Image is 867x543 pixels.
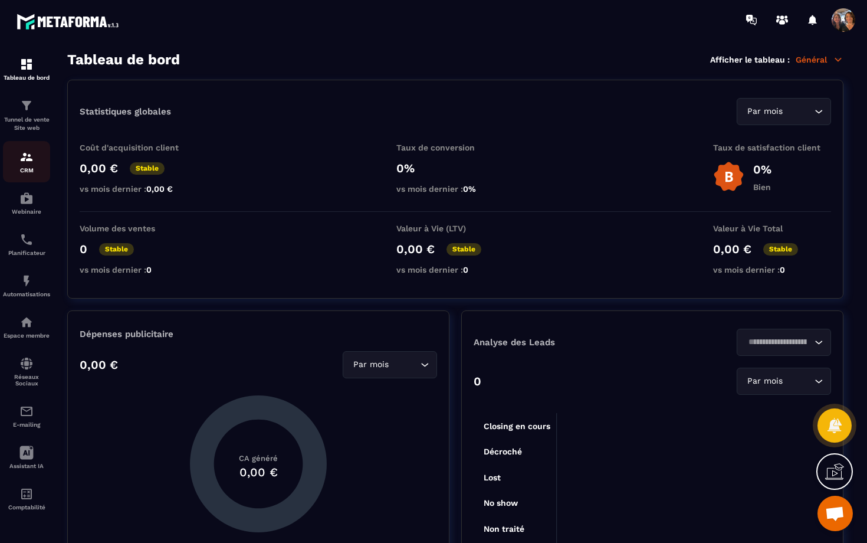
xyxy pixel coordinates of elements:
[80,143,198,152] p: Coût d'acquisition client
[463,265,468,274] span: 0
[753,182,771,192] p: Bien
[463,184,476,194] span: 0%
[80,184,198,194] p: vs mois dernier :
[713,161,744,192] img: b-badge-o.b3b20ee6.svg
[713,224,831,233] p: Valeur à Vie Total
[3,182,50,224] a: automationsautomationsWebinaire
[484,421,550,431] tspan: Closing en cours
[3,224,50,265] a: schedulerschedulerPlanificateur
[80,265,198,274] p: vs mois dernier :
[446,243,481,256] p: Stable
[796,54,843,65] p: Général
[3,74,50,81] p: Tableau de bord
[785,105,812,118] input: Search for option
[737,329,831,356] div: Search for option
[484,473,501,482] tspan: Lost
[19,99,34,113] img: formation
[3,90,50,141] a: formationformationTunnel de vente Site web
[19,150,34,164] img: formation
[713,265,831,274] p: vs mois dernier :
[99,243,134,256] p: Stable
[753,162,771,176] p: 0%
[3,141,50,182] a: formationformationCRM
[3,504,50,511] p: Comptabilité
[396,224,514,233] p: Valeur à Vie (LTV)
[474,337,652,348] p: Analyse des Leads
[396,265,514,274] p: vs mois dernier :
[3,291,50,297] p: Automatisations
[3,208,50,215] p: Webinaire
[713,242,751,256] p: 0,00 €
[3,306,50,348] a: automationsautomationsEspace membre
[3,167,50,174] p: CRM
[80,106,171,117] p: Statistiques globales
[343,351,437,378] div: Search for option
[484,524,524,534] tspan: Non traité
[780,265,785,274] span: 0
[785,375,812,388] input: Search for option
[710,55,790,64] p: Afficher le tableau :
[19,57,34,71] img: formation
[3,395,50,437] a: emailemailE-mailing
[817,496,853,531] div: Ouvrir le chat
[396,161,514,175] p: 0%
[17,11,123,32] img: logo
[80,358,118,372] p: 0,00 €
[737,98,831,125] div: Search for option
[19,233,34,247] img: scheduler
[80,329,437,339] p: Dépenses publicitaire
[396,143,514,152] p: Taux de conversion
[130,162,165,175] p: Stable
[3,332,50,339] p: Espace membre
[744,375,785,388] span: Par mois
[391,358,418,371] input: Search for option
[744,105,785,118] span: Par mois
[3,374,50,387] p: Réseaux Sociaux
[67,51,180,68] h3: Tableau de bord
[3,478,50,519] a: accountantaccountantComptabilité
[19,191,34,205] img: automations
[19,487,34,501] img: accountant
[146,265,152,274] span: 0
[3,265,50,306] a: automationsautomationsAutomatisations
[484,447,522,456] tspan: Décroché
[19,356,34,371] img: social-network
[19,274,34,288] img: automations
[3,437,50,478] a: Assistant IA
[396,242,435,256] p: 0,00 €
[396,184,514,194] p: vs mois dernier :
[80,161,118,175] p: 0,00 €
[3,348,50,395] a: social-networksocial-networkRéseaux Sociaux
[80,242,87,256] p: 0
[3,250,50,256] p: Planificateur
[19,315,34,329] img: automations
[350,358,391,371] span: Par mois
[713,143,831,152] p: Taux de satisfaction client
[484,498,518,508] tspan: No show
[3,116,50,132] p: Tunnel de vente Site web
[744,336,812,349] input: Search for option
[19,404,34,418] img: email
[763,243,798,256] p: Stable
[80,224,198,233] p: Volume des ventes
[474,374,481,388] p: 0
[737,368,831,395] div: Search for option
[3,421,50,428] p: E-mailing
[3,48,50,90] a: formationformationTableau de bord
[3,463,50,469] p: Assistant IA
[146,184,173,194] span: 0,00 €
